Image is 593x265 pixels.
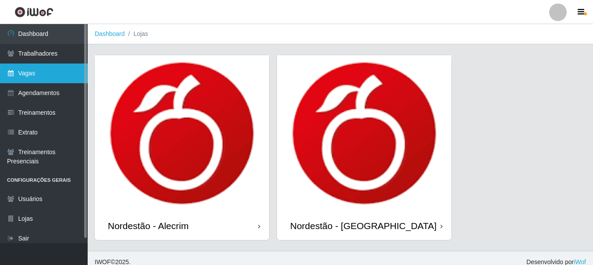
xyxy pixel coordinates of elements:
img: cardImg [277,55,451,212]
nav: breadcrumb [88,24,593,44]
img: cardImg [95,55,269,212]
li: Lojas [125,29,148,39]
a: Nordestão - Alecrim [95,55,269,240]
a: Dashboard [95,30,125,37]
img: CoreUI Logo [14,7,53,18]
div: Nordestão - Alecrim [108,220,188,231]
a: Nordestão - [GEOGRAPHIC_DATA] [277,55,451,240]
div: Nordestão - [GEOGRAPHIC_DATA] [290,220,437,231]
